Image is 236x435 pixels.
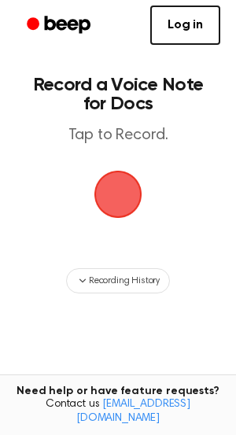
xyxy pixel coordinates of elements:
a: Beep [16,10,105,41]
p: Tap to Record. [28,126,208,146]
a: Log in [150,6,220,45]
img: Beep Logo [94,171,142,218]
span: Contact us [9,398,227,426]
span: Recording History [89,274,160,288]
button: Recording History [66,268,170,293]
a: [EMAIL_ADDRESS][DOMAIN_NAME] [76,399,190,424]
h1: Record a Voice Note for Docs [28,76,208,113]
